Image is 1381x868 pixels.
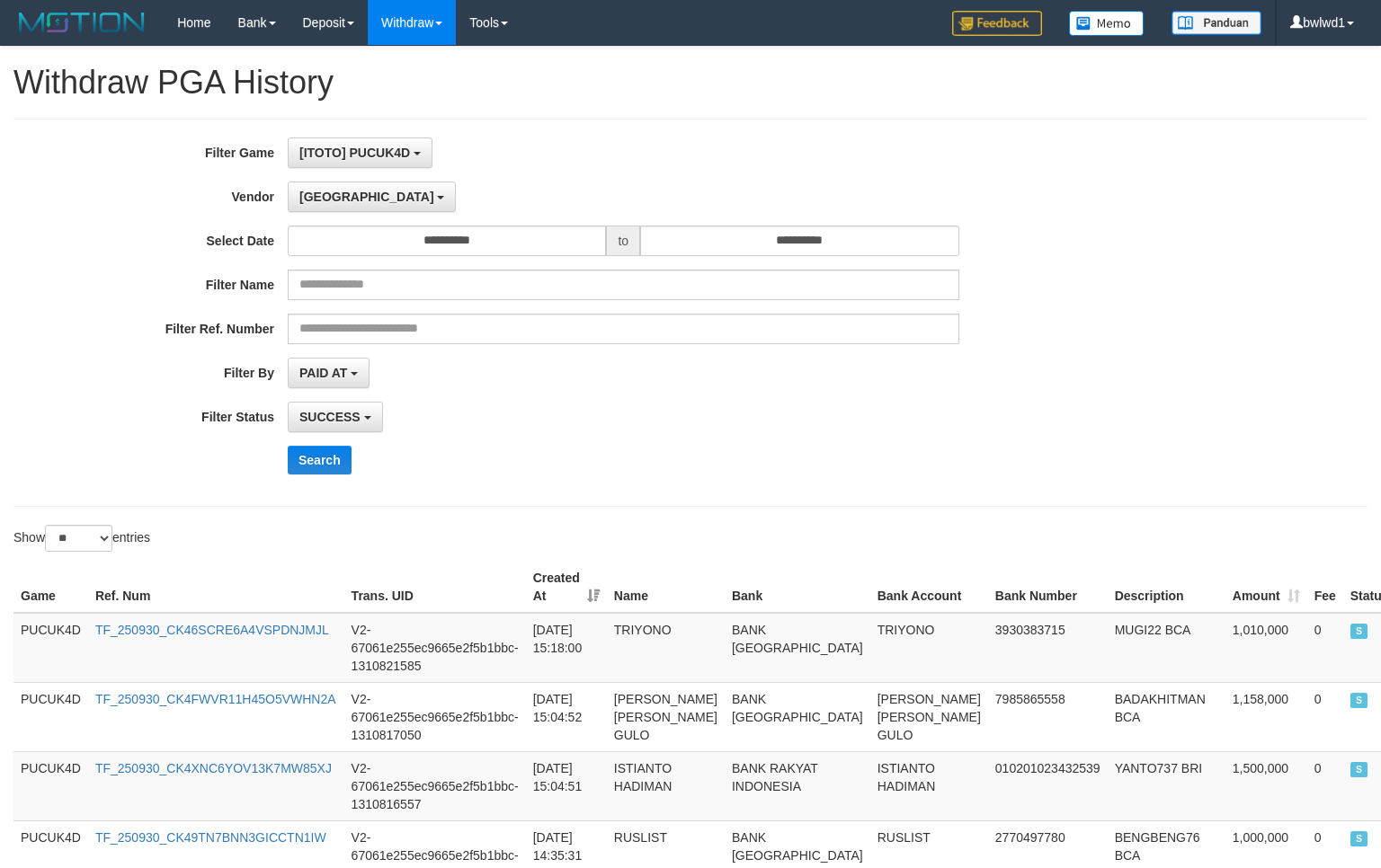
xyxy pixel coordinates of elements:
[13,613,88,683] td: PUCUK4D
[1069,11,1145,36] img: Button%20Memo.svg
[870,613,988,683] td: TRIYONO
[13,9,150,36] img: MOTION_logo.png
[1225,682,1307,751] td: 1,158,000
[725,682,870,751] td: BANK [GEOGRAPHIC_DATA]
[1307,613,1343,683] td: 0
[526,682,607,751] td: [DATE] 15:04:52
[288,402,383,432] button: SUCCESS
[988,682,1108,751] td: 7985865558
[725,751,870,820] td: BANK RAKYAT INDONESIA
[725,613,870,683] td: BANK [GEOGRAPHIC_DATA]
[1307,751,1343,820] td: 0
[1307,562,1343,613] th: Fee
[344,613,526,683] td: V2-67061e255ec9665e2f5b1bbc-1310821585
[1225,562,1307,613] th: Amount: activate to sort column ascending
[1307,682,1343,751] td: 0
[988,562,1108,613] th: Bank Number
[1350,624,1368,639] span: SUCCESS
[299,410,361,424] span: SUCCESS
[725,562,870,613] th: Bank
[870,562,988,613] th: Bank Account
[526,562,607,613] th: Created At: activate to sort column ascending
[1350,762,1368,777] span: SUCCESS
[13,525,150,552] label: Show entries
[1225,751,1307,820] td: 1,500,000
[1350,831,1368,846] span: SUCCESS
[870,751,988,820] td: ISTIANTO HADIMAN
[988,613,1108,683] td: 3930383715
[952,11,1042,36] img: Feedback.jpg
[13,562,88,613] th: Game
[1172,11,1261,35] img: panduan.png
[13,682,88,751] td: PUCUK4D
[299,190,434,204] span: [GEOGRAPHIC_DATA]
[95,623,329,637] a: TF_250930_CK46SCRE6A4VSPDNJMJL
[344,751,526,820] td: V2-67061e255ec9665e2f5b1bbc-1310816557
[1108,562,1225,613] th: Description
[870,682,988,751] td: [PERSON_NAME] [PERSON_NAME] GULO
[288,358,370,388] button: PAID AT
[95,761,332,775] a: TF_250930_CK4XNC6YOV13K7MW85XJ
[344,562,526,613] th: Trans. UID
[988,751,1108,820] td: 010201023432539
[288,446,352,474] button: Search
[1108,613,1225,683] td: MUGI22 BCA
[1225,613,1307,683] td: 1,010,000
[1108,751,1225,820] td: YANTO737 BRI
[95,692,336,706] a: TF_250930_CK4FWVR11H45O5VWHN2A
[607,562,725,613] th: Name
[607,751,725,820] td: ISTIANTO HADIMAN
[526,751,607,820] td: [DATE] 15:04:51
[606,226,640,256] span: to
[344,682,526,751] td: V2-67061e255ec9665e2f5b1bbc-1310817050
[299,366,347,380] span: PAID AT
[13,65,1368,101] h1: Withdraw PGA History
[1108,682,1225,751] td: BADAKHITMAN BCA
[45,525,112,552] select: Showentries
[88,562,344,613] th: Ref. Num
[288,182,456,212] button: [GEOGRAPHIC_DATA]
[13,751,88,820] td: PUCUK4D
[299,146,410,160] span: [ITOTO] PUCUK4D
[288,137,432,168] button: [ITOTO] PUCUK4D
[526,613,607,683] td: [DATE] 15:18:00
[95,830,326,845] a: TF_250930_CK49TN7BNN3GICCTN1IW
[607,613,725,683] td: TRIYONO
[1350,693,1368,708] span: SUCCESS
[607,682,725,751] td: [PERSON_NAME] [PERSON_NAME] GULO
